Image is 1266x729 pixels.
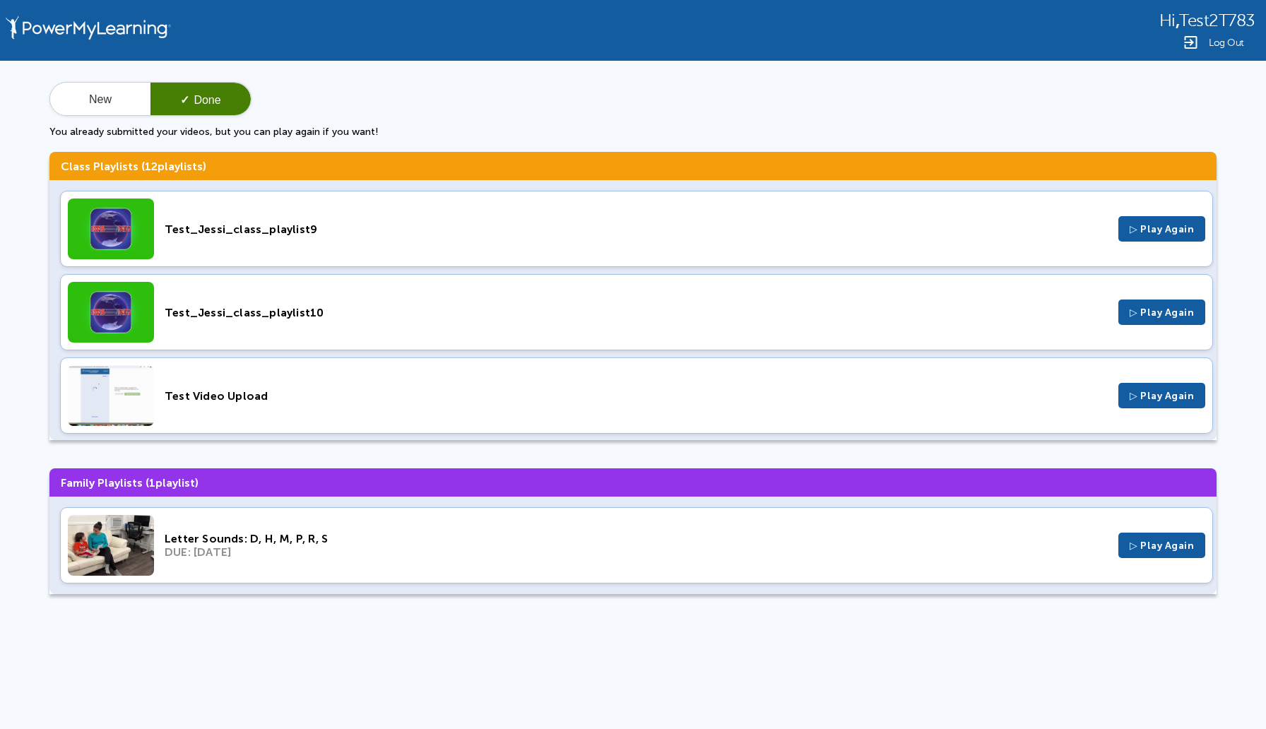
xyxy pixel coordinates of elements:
img: Thumbnail [68,282,154,343]
img: Thumbnail [68,515,154,576]
span: ▷ Play Again [1130,307,1194,319]
div: DUE: [DATE] [165,545,1108,559]
img: Thumbnail [68,198,154,259]
span: Hi [1159,11,1176,30]
iframe: Chat [1206,665,1255,718]
button: ▷ Play Again [1118,216,1205,242]
span: ▷ Play Again [1130,390,1194,402]
div: Letter Sounds: D, H, M, P, R, S [165,532,1108,545]
p: You already submitted your videos, but you can play again if you want! [49,126,1217,138]
span: ▷ Play Again [1130,540,1194,552]
div: , [1159,10,1255,30]
span: Test2T783 [1179,11,1255,30]
img: Logout Icon [1182,34,1199,51]
span: 1 [149,476,155,490]
h3: Family Playlists ( playlist) [49,468,1217,497]
h3: Class Playlists ( playlists) [49,152,1217,180]
span: Log Out [1209,37,1244,48]
span: ▷ Play Again [1130,223,1194,235]
img: Thumbnail [68,365,154,426]
button: ✓Done [150,83,251,117]
span: 12 [145,160,158,173]
div: Test Video Upload [165,389,1108,403]
button: ▷ Play Again [1118,383,1205,408]
span: ✓ [180,94,189,106]
div: Test_Jessi_class_playlist10 [165,306,1108,319]
button: ▷ Play Again [1118,300,1205,325]
button: ▷ Play Again [1118,533,1205,558]
button: New [50,83,150,117]
div: Test_Jessi_class_playlist9 [165,223,1108,236]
